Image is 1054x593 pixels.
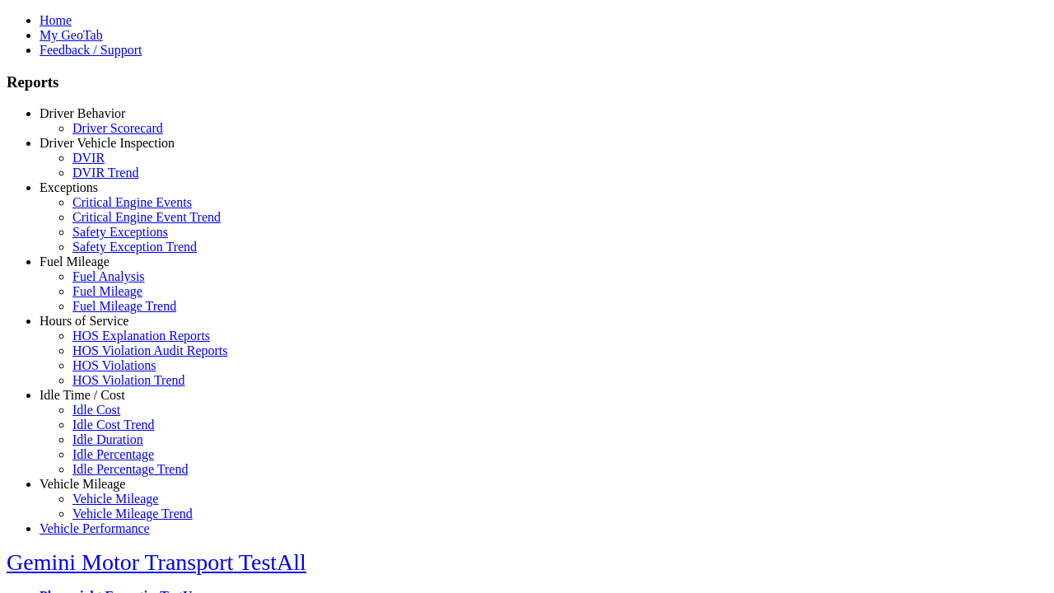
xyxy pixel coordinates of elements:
[72,269,145,283] a: Fuel Analysis
[40,43,142,57] a: Feedback / Support
[72,195,192,209] a: Critical Engine Events
[72,418,155,432] a: Idle Cost Trend
[40,314,128,328] a: Hours of Service
[72,329,210,343] a: HOS Explanation Reports
[72,492,158,506] a: Vehicle Mileage
[40,254,110,268] a: Fuel Mileage
[72,432,143,446] a: Idle Duration
[40,477,125,491] a: Vehicle Mileage
[40,521,150,535] a: Vehicle Performance
[72,343,228,357] a: HOS Violation Audit Reports
[72,284,142,298] a: Fuel Mileage
[7,73,1047,91] h3: Reports
[72,210,221,224] a: Critical Engine Event Trend
[72,358,156,372] a: HOS Violations
[72,121,163,135] a: Driver Scorecard
[72,403,120,417] a: Idle Cost
[40,106,125,120] a: Driver Behavior
[72,507,193,521] a: Vehicle Mileage Trend
[72,462,188,476] a: Idle Percentage Trend
[72,240,197,254] a: Safety Exception Trend
[40,28,103,42] a: My GeoTab
[72,166,138,180] a: DVIR Trend
[72,373,185,387] a: HOS Violation Trend
[72,447,154,461] a: Idle Percentage
[40,13,72,27] a: Home
[40,388,125,402] a: Idle Time / Cost
[40,136,175,150] a: Driver Vehicle Inspection
[7,549,306,575] a: Gemini Motor Transport TestAll
[72,225,168,239] a: Safety Exceptions
[40,180,98,194] a: Exceptions
[72,151,105,165] a: DVIR
[72,299,176,313] a: Fuel Mileage Trend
